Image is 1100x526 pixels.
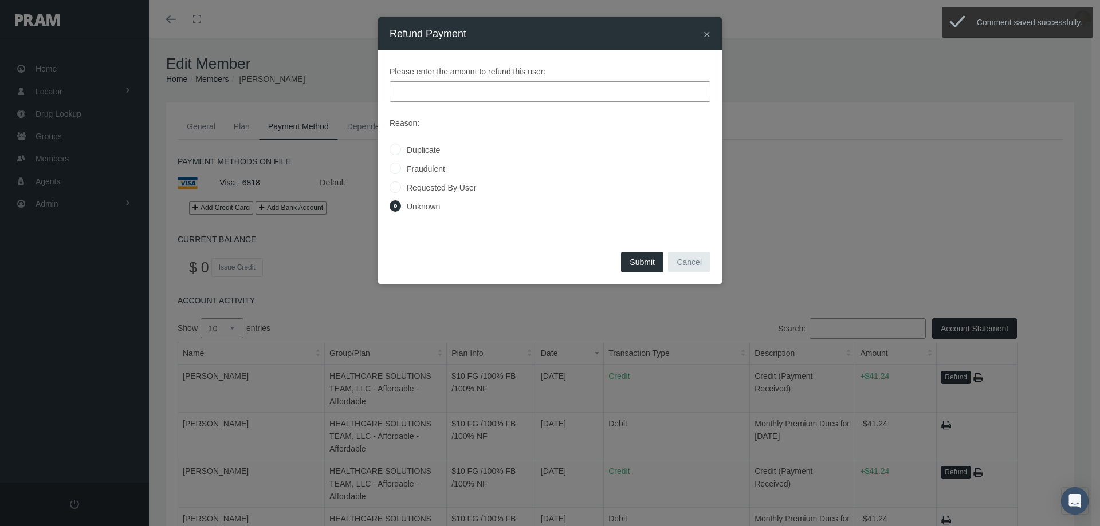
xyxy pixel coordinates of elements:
[401,163,445,175] label: Fraudulent
[401,181,476,194] label: Requested By User
[401,200,440,213] label: Unknown
[704,28,710,40] button: Close
[1061,487,1089,515] div: Open Intercom Messenger
[621,252,663,272] button: Submit
[704,27,710,41] span: ×
[390,62,545,81] label: Please enter the amount to refund this user:
[390,26,466,42] h4: Refund Payment
[390,113,419,133] label: Reason:
[401,144,440,156] label: Duplicate
[971,7,1093,37] div: Comment saved successfully.
[668,252,710,272] button: Cancel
